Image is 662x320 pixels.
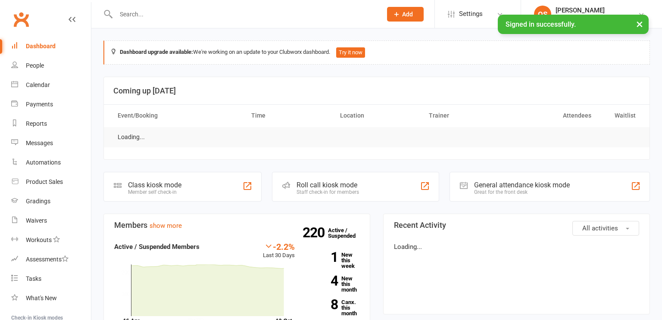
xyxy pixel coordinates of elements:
[632,15,647,33] button: ×
[387,7,424,22] button: Add
[26,275,41,282] div: Tasks
[308,299,359,316] a: 8Canx. this month
[534,6,551,23] div: OS
[297,181,359,189] div: Roll call kiosk mode
[263,242,295,260] div: Last 30 Days
[328,221,366,245] a: 220Active / Suspended
[510,105,599,127] th: Attendees
[474,189,570,195] div: Great for the front desk
[308,298,338,311] strong: 8
[26,178,63,185] div: Product Sales
[556,6,638,14] div: [PERSON_NAME]
[332,105,421,127] th: Location
[506,20,576,28] span: Signed in successfully.
[11,134,91,153] a: Messages
[11,289,91,308] a: What's New
[26,295,57,301] div: What's New
[26,43,56,50] div: Dashboard
[474,181,570,189] div: General attendance kiosk mode
[556,14,638,22] div: Premier Martial Arts Harrogate
[11,114,91,134] a: Reports
[11,75,91,95] a: Calendar
[26,81,50,88] div: Calendar
[11,230,91,250] a: Workouts
[120,49,193,55] strong: Dashboard upgrade available:
[26,159,61,166] div: Automations
[394,242,639,252] p: Loading...
[128,189,181,195] div: Member self check-in
[244,105,332,127] th: Time
[11,172,91,192] a: Product Sales
[114,243,200,251] strong: Active / Suspended Members
[26,62,44,69] div: People
[308,274,338,287] strong: 4
[10,9,32,30] a: Clubworx
[113,87,640,95] h3: Coming up [DATE]
[128,181,181,189] div: Class kiosk mode
[11,37,91,56] a: Dashboard
[582,224,618,232] span: All activities
[11,192,91,211] a: Gradings
[459,4,483,24] span: Settings
[110,105,244,127] th: Event/Booking
[572,221,639,236] button: All activities
[421,105,510,127] th: Trainer
[26,236,52,243] div: Workouts
[402,11,413,18] span: Add
[26,256,69,263] div: Assessments
[394,221,639,230] h3: Recent Activity
[26,120,47,127] div: Reports
[26,140,53,146] div: Messages
[297,189,359,195] div: Staff check-in for members
[308,251,338,264] strong: 1
[26,198,50,205] div: Gradings
[11,250,91,269] a: Assessments
[308,276,359,292] a: 4New this month
[26,217,47,224] div: Waivers
[336,47,365,58] button: Try it now
[110,127,153,147] td: Loading...
[11,153,91,172] a: Automations
[11,95,91,114] a: Payments
[11,56,91,75] a: People
[308,252,359,269] a: 1New this week
[113,8,376,20] input: Search...
[599,105,643,127] th: Waitlist
[303,226,328,239] strong: 220
[114,221,359,230] h3: Members
[11,269,91,289] a: Tasks
[150,222,182,230] a: show more
[26,101,53,108] div: Payments
[263,242,295,251] div: -2.2%
[103,40,650,65] div: We're working on an update to your Clubworx dashboard.
[11,211,91,230] a: Waivers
